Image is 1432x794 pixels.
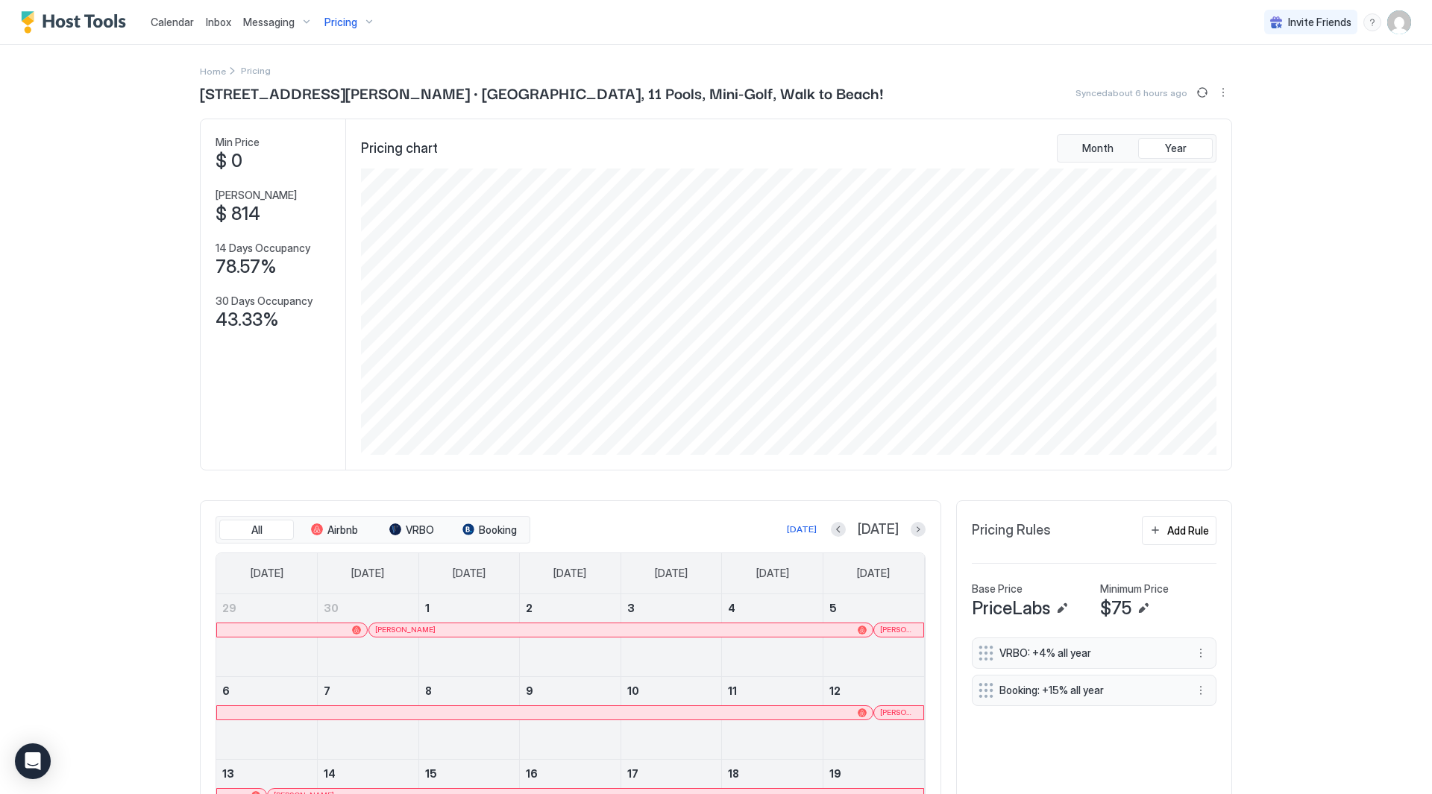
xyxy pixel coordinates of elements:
span: Base Price [972,582,1023,596]
a: July 12, 2025 [823,677,924,705]
a: Friday [741,553,804,593]
div: menu [1192,644,1210,662]
span: [PERSON_NAME] [216,189,297,202]
button: Previous month [831,522,846,537]
span: VRBO [406,523,434,537]
div: menu [1363,13,1381,31]
span: 43.33% [216,309,279,331]
a: Calendar [151,14,194,30]
button: Add Rule [1142,516,1216,545]
button: Airbnb [297,520,371,541]
span: 17 [627,767,638,780]
span: Year [1165,142,1187,155]
span: Booking [479,523,517,537]
span: 15 [425,767,437,780]
div: Breadcrumb [200,63,226,78]
span: [DATE] [756,567,789,580]
span: [DATE] [857,567,890,580]
button: Month [1061,138,1135,159]
span: [DATE] [553,567,586,580]
a: July 2, 2025 [520,594,621,622]
span: PriceLabs [972,597,1050,620]
span: 16 [526,767,538,780]
span: [DATE] [453,567,486,580]
span: Pricing [324,16,357,29]
a: July 8, 2025 [419,677,520,705]
div: Host Tools Logo [21,11,133,34]
span: 8 [425,684,432,697]
td: June 29, 2025 [216,594,318,677]
a: Saturday [842,553,905,593]
button: Edit [1134,599,1152,617]
span: [DATE] [251,567,283,580]
div: User profile [1387,10,1411,34]
span: 3 [627,602,635,614]
a: July 18, 2025 [722,760,823,787]
a: Wednesday [538,553,601,593]
span: 13 [222,767,234,780]
span: Invite Friends [1288,16,1351,29]
span: 12 [829,684,841,697]
span: 10 [627,684,639,697]
span: [DATE] [655,567,688,580]
button: Sync prices [1193,84,1211,101]
div: [PERSON_NAME] [880,708,917,717]
span: 7 [324,684,330,697]
a: July 16, 2025 [520,760,621,787]
td: July 12, 2025 [823,676,924,759]
span: 14 Days Occupancy [216,242,310,255]
span: 29 [222,602,236,614]
a: July 14, 2025 [318,760,418,787]
span: [PERSON_NAME] [880,625,917,634]
td: July 6, 2025 [216,676,318,759]
button: Next month [911,522,926,537]
span: 9 [526,684,533,697]
button: More options [1192,681,1210,699]
a: July 7, 2025 [318,677,418,705]
td: July 8, 2025 [418,676,520,759]
span: All [251,523,263,537]
span: 2 [526,602,533,614]
span: 1 [425,602,430,614]
a: July 5, 2025 [823,594,924,622]
span: $ 814 [216,203,260,225]
div: menu [1192,681,1210,699]
span: [PERSON_NAME] [375,625,436,634]
td: July 7, 2025 [318,676,419,759]
td: July 4, 2025 [722,594,823,677]
div: Open Intercom Messenger [15,743,51,779]
button: Year [1138,138,1213,159]
span: VRBO: +4% all year [999,646,1177,660]
a: Thursday [640,553,703,593]
a: July 6, 2025 [216,677,317,705]
a: July 19, 2025 [823,760,924,787]
span: Min Price [216,136,260,149]
a: Inbox [206,14,231,30]
div: Add Rule [1167,523,1209,538]
button: Booking [452,520,527,541]
button: More options [1192,644,1210,662]
span: Month [1082,142,1114,155]
div: tab-group [216,516,530,544]
td: July 3, 2025 [621,594,722,677]
span: 14 [324,767,336,780]
span: 78.57% [216,256,277,278]
a: June 30, 2025 [318,594,418,622]
span: Inbox [206,16,231,28]
button: VRBO [374,520,449,541]
span: 5 [829,602,837,614]
span: $ 0 [216,150,242,172]
button: All [219,520,294,541]
a: July 3, 2025 [621,594,722,622]
td: July 5, 2025 [823,594,924,677]
td: July 2, 2025 [520,594,621,677]
button: More options [1214,84,1232,101]
span: Home [200,66,226,77]
span: [STREET_ADDRESS][PERSON_NAME] · [GEOGRAPHIC_DATA], 11 Pools, Mini-Golf, Walk to Beach! [200,81,883,104]
button: [DATE] [785,520,819,538]
div: menu [1214,84,1232,101]
a: July 13, 2025 [216,760,317,787]
span: Booking: +15% all year [999,684,1177,697]
a: July 11, 2025 [722,677,823,705]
